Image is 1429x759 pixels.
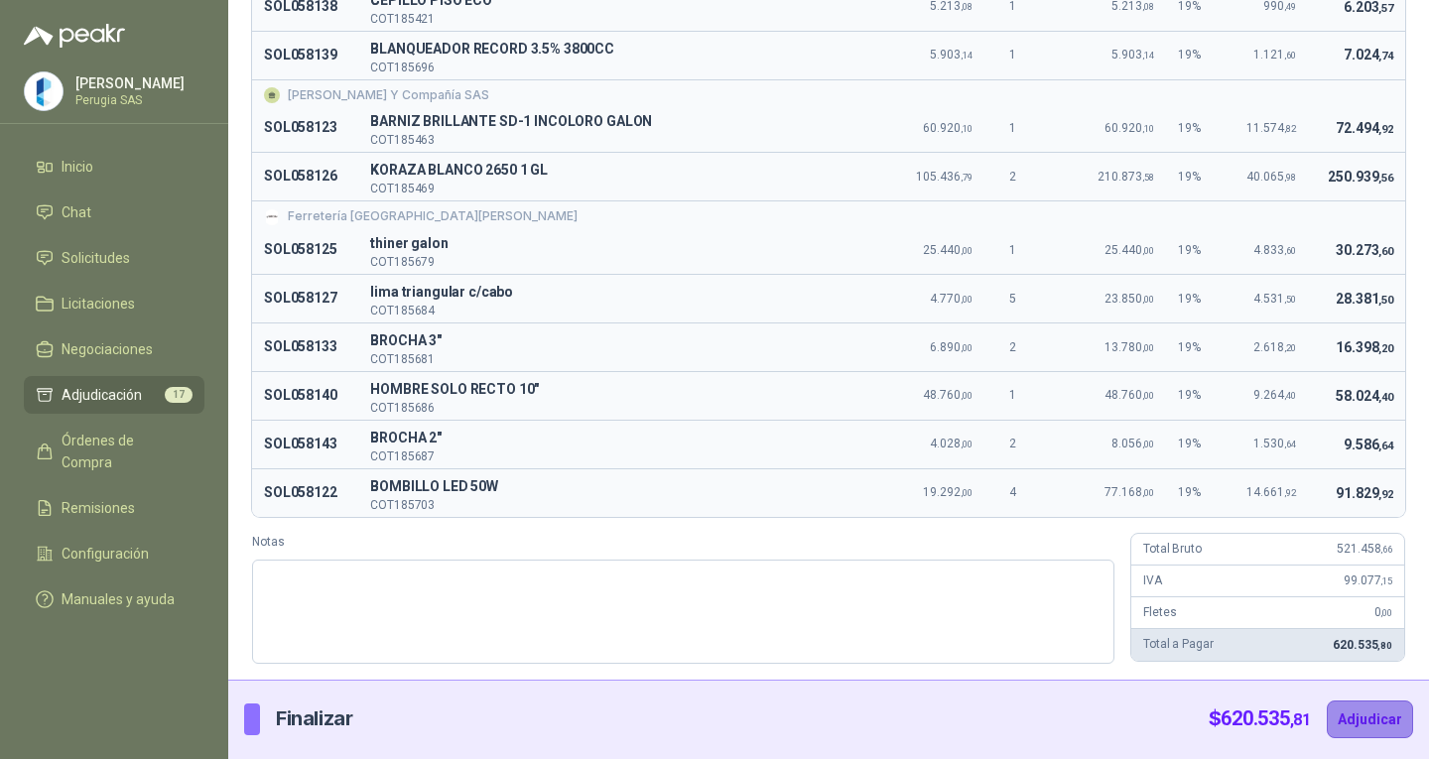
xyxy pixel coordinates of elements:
[1253,292,1296,306] span: 4.531
[1378,245,1393,258] span: ,60
[984,153,1042,201] td: 2
[370,499,865,511] p: COT185703
[1344,437,1393,452] span: 9.586
[1284,172,1296,183] span: ,98
[264,44,346,67] p: SOL058139
[1246,170,1296,184] span: 40.065
[1104,121,1154,135] span: 60.920
[264,481,346,505] p: SOL058122
[1166,226,1226,274] td: 19 %
[1142,50,1154,61] span: ,14
[961,342,973,353] span: ,00
[1209,703,1311,734] p: $
[1246,485,1296,499] span: 14.661
[370,378,865,402] span: HOMBRE SOLO RECTO 10"
[24,148,204,186] a: Inicio
[75,94,199,106] p: Perugia SAS
[264,335,346,359] p: SOL058133
[62,384,142,406] span: Adjudicación
[264,238,346,262] p: SOL058125
[25,72,63,110] img: Company Logo
[1142,294,1154,305] span: ,00
[1246,121,1296,135] span: 11.574
[1253,340,1296,354] span: 2.618
[370,232,865,256] span: thiner galon
[370,450,865,462] p: COT185687
[1284,342,1296,353] span: ,20
[264,384,346,408] p: SOL058140
[961,487,973,498] span: ,00
[370,402,865,414] p: COT185686
[1166,468,1226,516] td: 19 %
[1166,275,1226,323] td: 19 %
[1098,170,1154,184] span: 210.873
[1284,294,1296,305] span: ,50
[1166,420,1226,468] td: 19 %
[1284,123,1296,134] span: ,82
[370,378,865,402] p: H
[930,48,973,62] span: 5.903
[24,535,204,572] a: Configuración
[1380,607,1392,618] span: ,00
[24,422,204,481] a: Órdenes de Compra
[1143,635,1213,654] p: Total a Pagar
[62,201,91,223] span: Chat
[1142,245,1154,256] span: ,00
[984,275,1042,323] td: 5
[1378,294,1393,307] span: ,50
[961,1,973,12] span: ,08
[1111,437,1154,450] span: 8.056
[1221,706,1311,730] span: 620.535
[24,285,204,322] a: Licitaciones
[264,287,346,311] p: SOL058127
[984,371,1042,420] td: 1
[930,340,973,354] span: 6.890
[370,110,865,134] p: B
[370,281,865,305] p: l
[1253,437,1296,450] span: 1.530
[1377,640,1392,651] span: ,80
[370,353,865,365] p: COT185681
[75,76,199,90] p: [PERSON_NAME]
[961,123,973,134] span: ,10
[961,172,973,183] span: ,79
[1253,243,1296,257] span: 4.833
[1104,243,1154,257] span: 25.440
[1143,603,1176,622] p: Fletes
[370,475,865,499] p: B
[370,110,865,134] span: BARNIZ BRILLANTE SD-1 INCOLORO GALON
[1378,172,1393,185] span: ,56
[370,281,865,305] span: lima triangular c/cabo
[370,159,865,183] span: KORAZA BLANCO 2650 1 GL
[1284,439,1296,449] span: ,64
[1336,388,1393,404] span: 58.024
[1333,638,1392,652] span: 620.535
[24,376,204,414] a: Adjudicación17
[370,329,865,353] span: BROCHA 3"
[1104,388,1154,402] span: 48.760
[1378,123,1393,136] span: ,92
[62,588,175,610] span: Manuales y ayuda
[1166,104,1226,152] td: 19 %
[370,256,865,268] p: COT185679
[1111,48,1154,62] span: 5.903
[370,134,865,146] p: COT185463
[264,116,346,140] p: SOL058123
[370,427,865,450] p: B
[264,209,280,225] img: Company Logo
[1378,391,1393,404] span: ,40
[62,156,93,178] span: Inicio
[1284,245,1296,256] span: ,60
[1142,1,1154,12] span: ,08
[1336,120,1393,136] span: 72.494
[1344,573,1392,587] span: 99.077
[62,293,135,315] span: Licitaciones
[1378,2,1393,15] span: ,57
[1142,172,1154,183] span: ,58
[264,86,1393,105] div: [PERSON_NAME] Y Compañía SAS
[923,485,973,499] span: 19.292
[24,239,204,277] a: Solicitudes
[1166,31,1226,79] td: 19 %
[1378,488,1393,501] span: ,92
[24,330,204,368] a: Negociaciones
